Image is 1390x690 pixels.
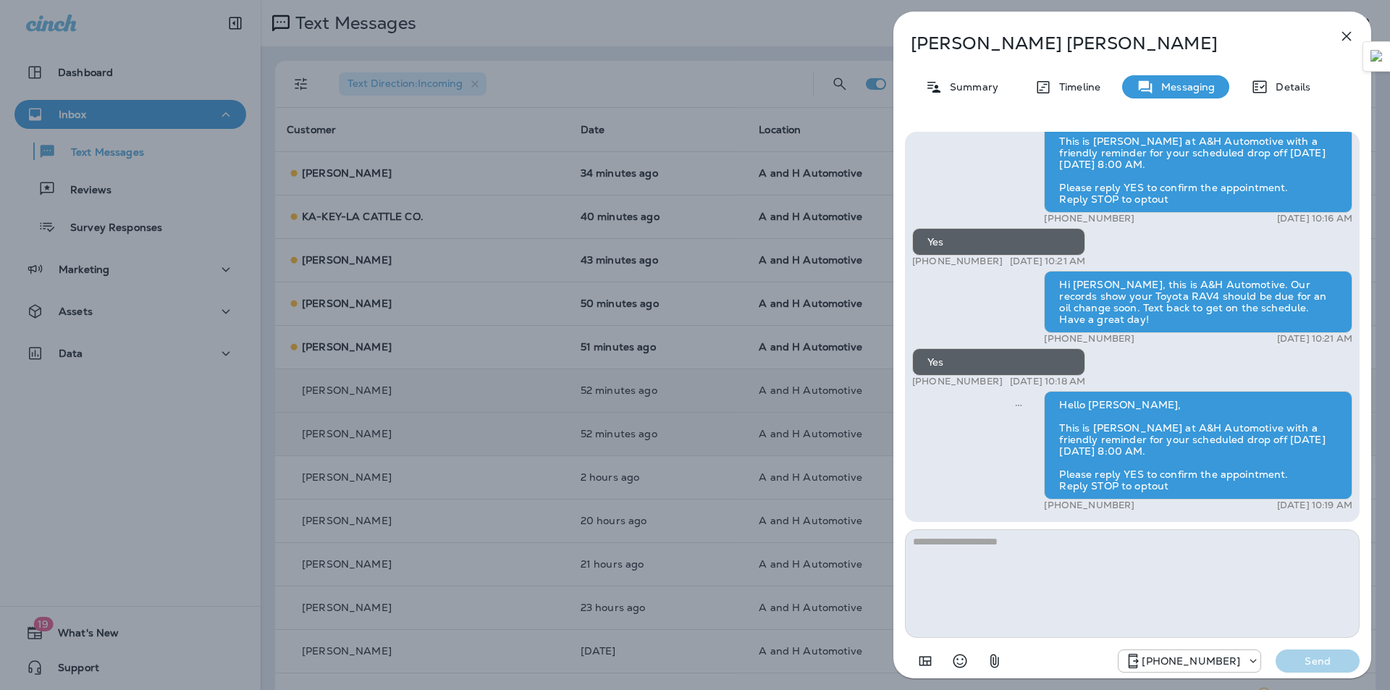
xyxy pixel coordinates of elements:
p: [DATE] 10:19 AM [1277,500,1352,511]
div: +1 (405) 873-8731 [1119,652,1260,670]
p: Details [1268,81,1310,93]
p: Summary [943,81,998,93]
div: Yes [912,228,1085,256]
div: Hello [PERSON_NAME], This is [PERSON_NAME] at A&H Automotive with a friendly reminder for your sc... [1044,104,1352,213]
p: [DATE] 10:16 AM [1277,213,1352,224]
p: Timeline [1052,81,1100,93]
p: [PERSON_NAME] [PERSON_NAME] [911,33,1306,54]
p: [PHONE_NUMBER] [912,376,1003,387]
p: [DATE] 10:21 AM [1277,333,1352,345]
p: [PHONE_NUMBER] [1044,213,1134,224]
p: [DATE] 10:18 AM [1010,376,1085,387]
div: Yes [912,348,1085,376]
p: [PHONE_NUMBER] [912,256,1003,267]
p: [PHONE_NUMBER] [1044,500,1134,511]
img: Detect Auto [1370,50,1383,63]
div: Hello [PERSON_NAME], This is [PERSON_NAME] at A&H Automotive with a friendly reminder for your sc... [1044,391,1352,500]
div: Hi [PERSON_NAME], this is A&H Automotive. Our records show your Toyota RAV4 should be due for an ... [1044,271,1352,333]
p: [PHONE_NUMBER] [1142,655,1240,667]
button: Add in a premade template [911,647,940,676]
p: [DATE] 10:21 AM [1010,256,1085,267]
span: Sent [1015,397,1022,411]
button: Select an emoji [945,647,974,676]
p: Messaging [1154,81,1215,93]
p: [PHONE_NUMBER] [1044,333,1134,345]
